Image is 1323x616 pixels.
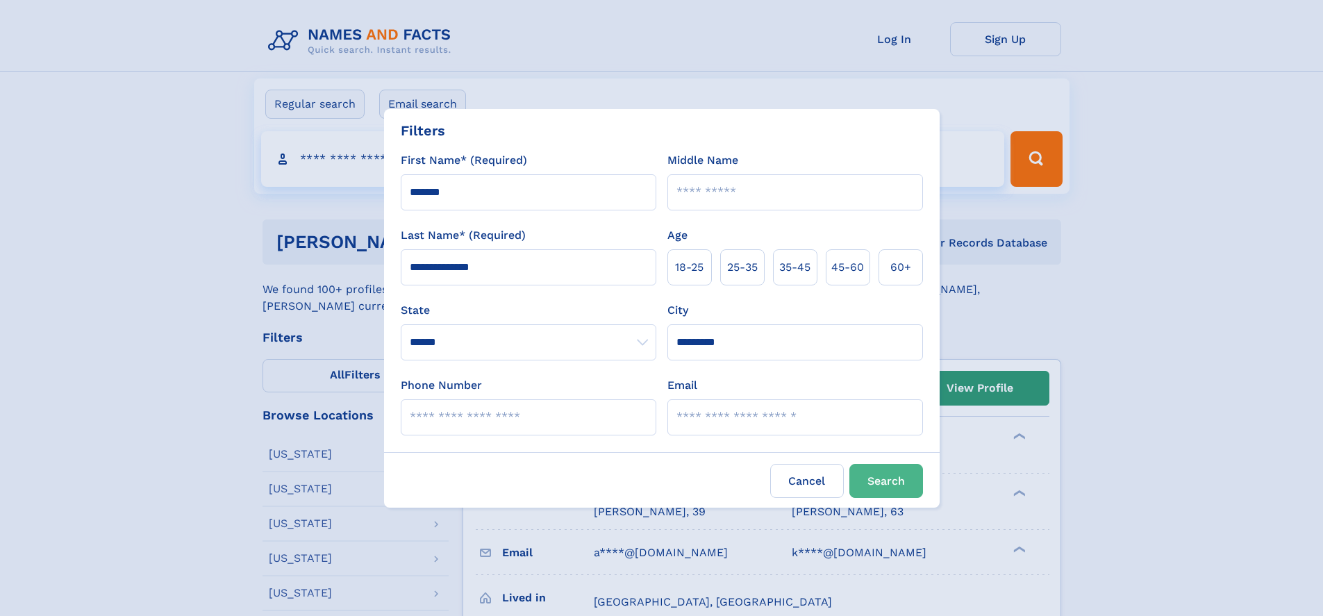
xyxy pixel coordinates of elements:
[779,259,810,276] span: 35‑45
[849,464,923,498] button: Search
[401,120,445,141] div: Filters
[401,302,656,319] label: State
[667,302,688,319] label: City
[890,259,911,276] span: 60+
[667,152,738,169] label: Middle Name
[401,377,482,394] label: Phone Number
[401,227,526,244] label: Last Name* (Required)
[667,227,688,244] label: Age
[727,259,758,276] span: 25‑35
[675,259,704,276] span: 18‑25
[770,464,844,498] label: Cancel
[667,377,697,394] label: Email
[831,259,864,276] span: 45‑60
[401,152,527,169] label: First Name* (Required)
